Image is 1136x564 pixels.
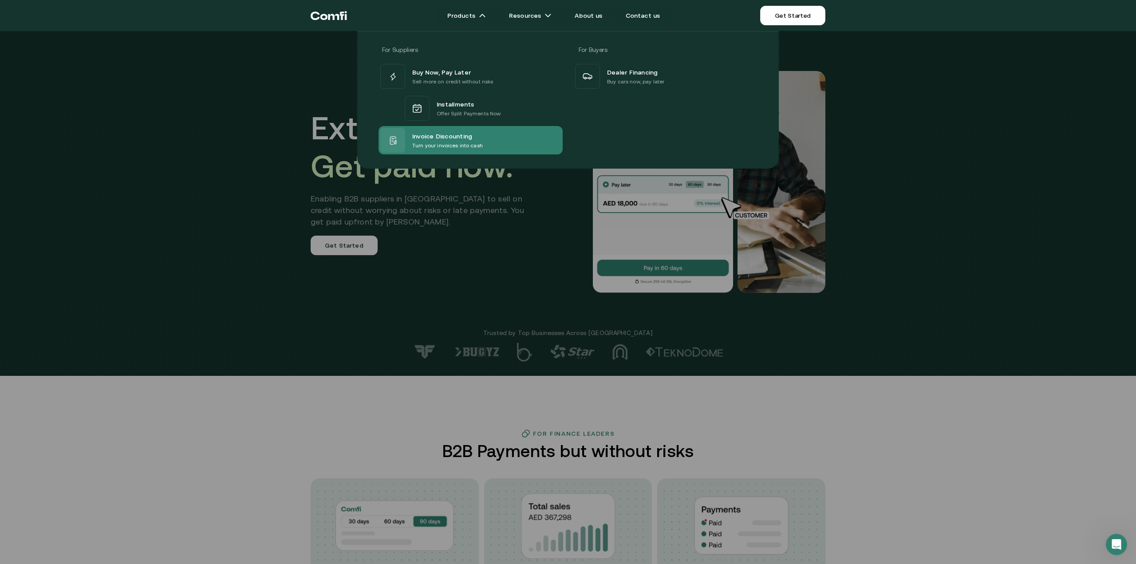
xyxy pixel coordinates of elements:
[311,2,347,29] a: Return to the top of the Comfi home page
[412,141,483,150] p: Turn your invoices into cash
[564,7,613,24] a: About us
[1106,534,1127,555] iframe: Intercom live chat
[615,7,671,24] a: Contact us
[479,12,486,19] img: arrow icons
[579,46,607,53] span: For Buyers
[437,99,474,109] span: Installments
[379,62,563,91] a: Buy Now, Pay LaterSell more on credit without risks
[382,46,418,53] span: For Suppliers
[412,130,472,141] span: Invoice Discounting
[607,67,658,77] span: Dealer Financing
[379,91,563,126] a: InstallmentsOffer Split Payments Now
[412,67,471,77] span: Buy Now, Pay Later
[437,7,497,24] a: Productsarrow icons
[437,109,501,118] p: Offer Split Payments Now
[498,7,562,24] a: Resourcesarrow icons
[607,77,664,86] p: Buy cars now, pay later
[412,77,493,86] p: Sell more on credit without risks
[760,6,825,25] a: Get Started
[379,126,563,154] a: Invoice DiscountingTurn your invoices into cash
[573,62,757,91] a: Dealer FinancingBuy cars now, pay later
[544,12,552,19] img: arrow icons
